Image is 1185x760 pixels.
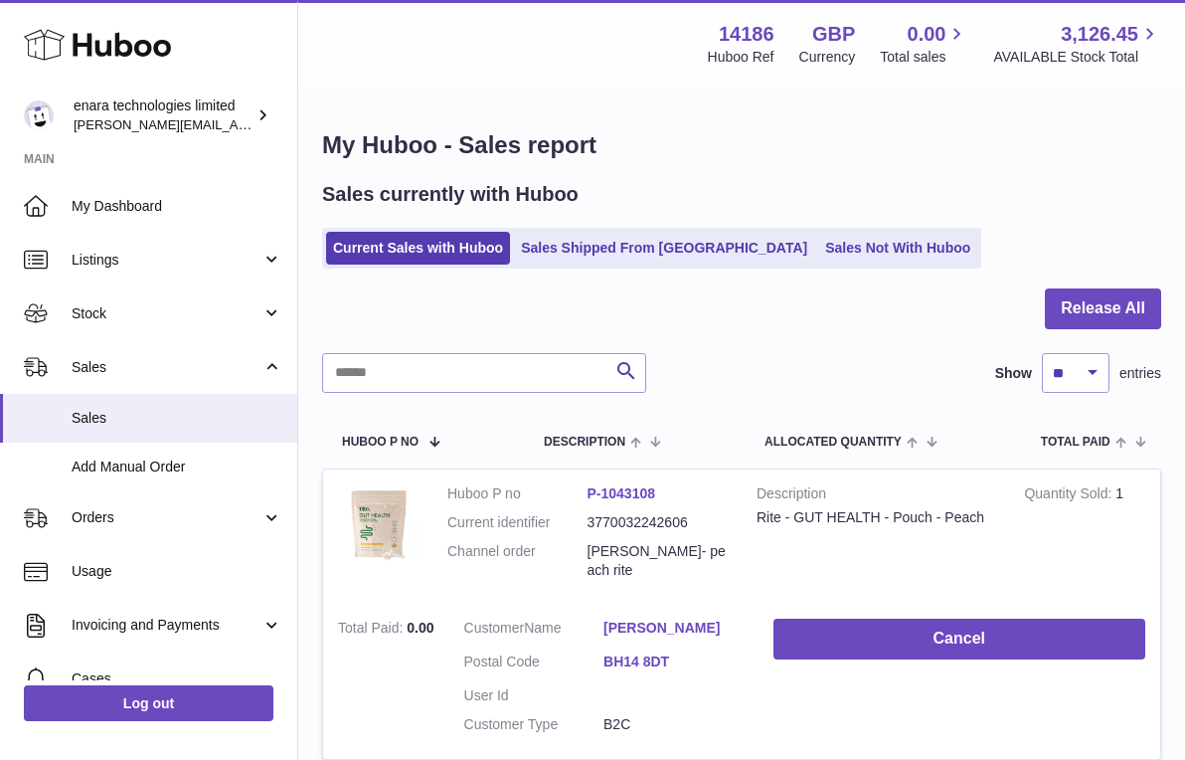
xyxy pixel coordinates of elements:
img: 1746002382.jpg [338,484,418,564]
span: Orders [72,508,261,527]
dd: 3770032242606 [588,513,728,532]
strong: Quantity Sold [1024,485,1115,506]
dt: Name [464,619,604,643]
strong: Total Paid [338,620,407,641]
span: Sales [72,358,261,377]
span: ALLOCATED Quantity [764,436,902,449]
dd: [PERSON_NAME]- peach rite [588,542,728,580]
span: Huboo P no [342,436,419,449]
a: Log out [24,685,273,721]
span: Usage [72,562,282,581]
span: Listings [72,251,261,270]
dt: User Id [464,686,604,705]
span: Cases [72,669,282,688]
span: [PERSON_NAME][EMAIL_ADDRESS][DOMAIN_NAME] [74,116,399,132]
div: Rite - GUT HEALTH - Pouch - Peach [757,508,994,527]
a: 0.00 Total sales [880,21,968,67]
span: Sales [72,409,282,428]
strong: GBP [812,21,855,48]
h2: Sales currently with Huboo [322,181,579,208]
a: Sales Shipped From [GEOGRAPHIC_DATA] [514,232,814,265]
td: 1 [1009,470,1160,605]
div: Huboo Ref [708,48,774,67]
a: [PERSON_NAME] [603,619,744,638]
div: enara technologies limited [74,96,253,134]
a: P-1043108 [588,485,656,501]
a: 3,126.45 AVAILABLE Stock Total [993,21,1161,67]
span: Total paid [1041,436,1110,449]
span: Stock [72,304,261,323]
h1: My Huboo - Sales report [322,129,1161,161]
span: My Dashboard [72,197,282,216]
strong: 14186 [719,21,774,48]
a: Current Sales with Huboo [326,232,510,265]
span: Customer [464,620,525,636]
span: 3,126.45 [1061,21,1138,48]
span: entries [1119,364,1161,383]
a: Sales Not With Huboo [818,232,977,265]
dt: Current identifier [447,513,588,532]
span: Total sales [880,48,968,67]
div: Currency [799,48,856,67]
span: AVAILABLE Stock Total [993,48,1161,67]
button: Release All [1045,288,1161,329]
dt: Postal Code [464,653,604,676]
span: Invoicing and Payments [72,616,261,635]
dt: Channel order [447,542,588,580]
dd: B2C [603,715,744,734]
dt: Huboo P no [447,484,588,503]
strong: Description [757,484,994,508]
span: 0.00 [908,21,946,48]
a: BH14 8DT [603,653,744,671]
span: Add Manual Order [72,458,282,476]
dt: Customer Type [464,715,604,734]
span: Description [544,436,625,449]
img: Dee@enara.co [24,100,54,130]
label: Show [995,364,1032,383]
span: 0.00 [407,620,433,636]
button: Cancel [773,619,1145,660]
